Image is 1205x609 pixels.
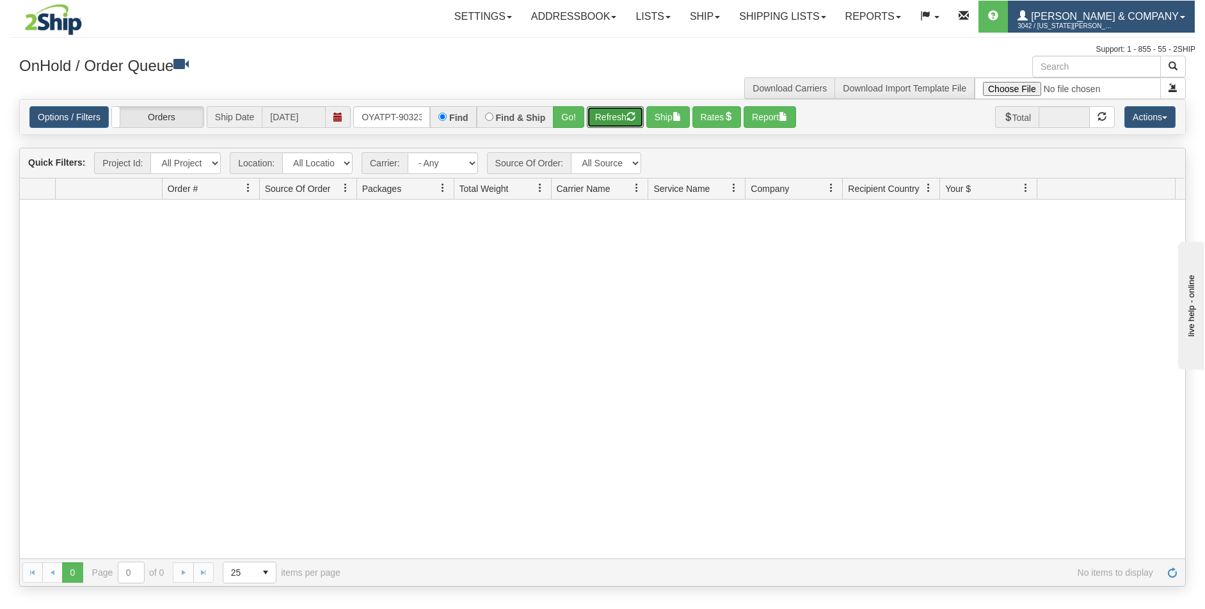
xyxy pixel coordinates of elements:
a: Addressbook [522,1,626,33]
span: Source Of Order [265,182,331,195]
button: Report [744,106,796,128]
span: Carrier Name [557,182,610,195]
a: Your $ filter column settings [1015,177,1037,199]
a: Packages filter column settings [432,177,454,199]
span: Location: [230,152,282,174]
a: Settings [445,1,522,33]
span: Project Id: [94,152,150,174]
span: 3042 / [US_STATE][PERSON_NAME] [1017,20,1113,33]
a: Download Carriers [753,83,827,93]
button: Go! [553,106,584,128]
span: Total [995,106,1039,128]
a: Lists [626,1,680,33]
input: Search [1032,56,1161,77]
div: Support: 1 - 855 - 55 - 2SHIP [10,44,1195,55]
span: Source Of Order: [487,152,571,174]
iframe: chat widget [1176,239,1204,370]
span: items per page [223,562,340,583]
span: Total Weight [459,182,509,195]
span: Page 0 [62,562,83,583]
a: Shipping lists [730,1,835,33]
label: Orders [112,107,203,127]
label: Find [449,113,468,122]
img: logo3042.jpg [10,3,97,36]
a: Carrier Name filter column settings [626,177,648,199]
a: Source Of Order filter column settings [335,177,356,199]
a: Reports [836,1,911,33]
span: Carrier: [362,152,408,174]
button: Ship [646,106,690,128]
input: Import [975,77,1161,99]
button: Rates [692,106,742,128]
span: Page of 0 [92,562,164,583]
a: Company filter column settings [820,177,842,199]
button: Refresh [587,106,644,128]
a: Total Weight filter column settings [529,177,551,199]
button: Actions [1124,106,1176,128]
span: Ship Date [207,106,262,128]
span: Order # [168,182,198,195]
a: Service Name filter column settings [723,177,745,199]
a: [PERSON_NAME] & Company 3042 / [US_STATE][PERSON_NAME] [1008,1,1195,33]
a: Recipient Country filter column settings [918,177,939,199]
span: Your $ [945,182,971,195]
span: [PERSON_NAME] & Company [1028,11,1179,22]
div: grid toolbar [20,148,1185,178]
span: Company [751,182,789,195]
span: Page sizes drop down [223,562,276,583]
label: Quick Filters: [28,156,85,169]
span: 25 [231,566,248,579]
a: Ship [680,1,730,33]
span: Recipient Country [848,182,919,195]
span: Service Name [653,182,710,195]
span: Packages [362,182,401,195]
h3: OnHold / Order Queue [19,56,593,74]
span: No items to display [358,567,1153,578]
span: select [255,562,276,583]
a: Download Import Template File [843,83,966,93]
a: Options / Filters [29,106,109,128]
a: Refresh [1162,562,1183,583]
button: Search [1160,56,1186,77]
label: Find & Ship [496,113,546,122]
a: Order # filter column settings [237,177,259,199]
div: live help - online [10,11,118,20]
input: Order # [353,106,430,128]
